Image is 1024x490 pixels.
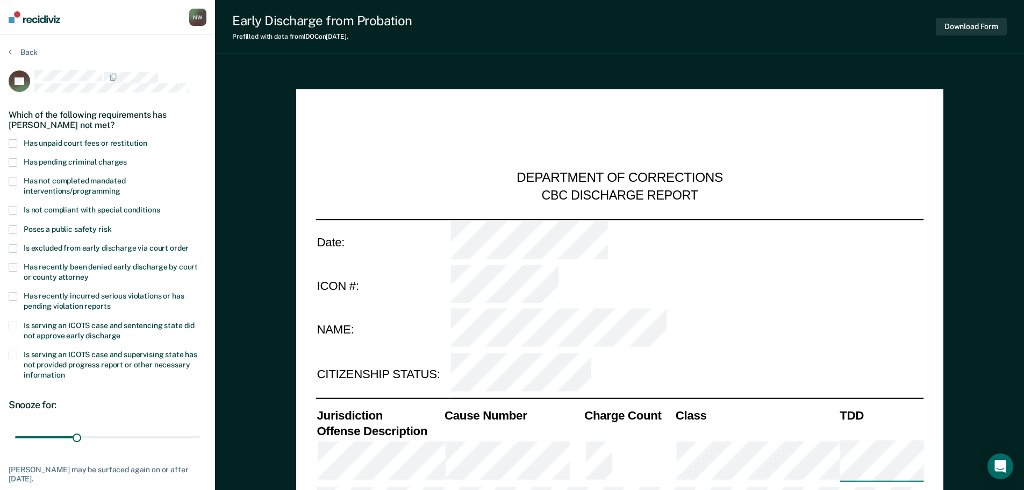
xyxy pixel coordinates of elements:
[9,101,206,139] div: Which of the following requirements has [PERSON_NAME] not met?
[443,408,583,423] th: Cause Number
[24,321,195,340] span: Is serving an ICOTS case and sentencing state did not approve early discharge
[189,9,206,26] div: N W
[9,465,206,484] div: [PERSON_NAME] may be surfaced again on or after [DATE].
[24,262,198,281] span: Has recently been denied early discharge by court or county attorney
[24,225,111,233] span: Poses a public safety risk
[936,18,1007,35] button: Download Form
[316,408,443,423] th: Jurisdiction
[24,205,160,214] span: Is not compliant with special conditions
[9,47,38,57] button: Back
[316,264,449,308] td: ICON #:
[674,408,838,423] th: Class
[316,423,443,439] th: Offense Description
[583,408,675,423] th: Charge Count
[24,176,125,195] span: Has not completed mandated interventions/programming
[24,350,197,379] span: Is serving an ICOTS case and supervising state has not provided progress report or other necessar...
[987,453,1013,479] div: Open Intercom Messenger
[24,139,147,147] span: Has unpaid court fees or restitution
[839,408,923,423] th: TDD
[24,158,127,166] span: Has pending criminal charges
[24,244,189,252] span: Is excluded from early discharge via court order
[9,399,206,411] div: Snooze for:
[9,11,60,23] img: Recidiviz
[232,13,412,29] div: Early Discharge from Probation
[541,187,698,203] div: CBC DISCHARGE REPORT
[316,308,449,352] td: NAME:
[189,9,206,26] button: NW
[316,352,449,396] td: CITIZENSHIP STATUS:
[316,219,449,264] td: Date:
[24,292,184,310] span: Has recently incurred serious violations or has pending violation reports
[232,33,412,40] div: Prefilled with data from IDOC on [DATE] .
[517,170,723,187] div: DEPARTMENT OF CORRECTIONS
